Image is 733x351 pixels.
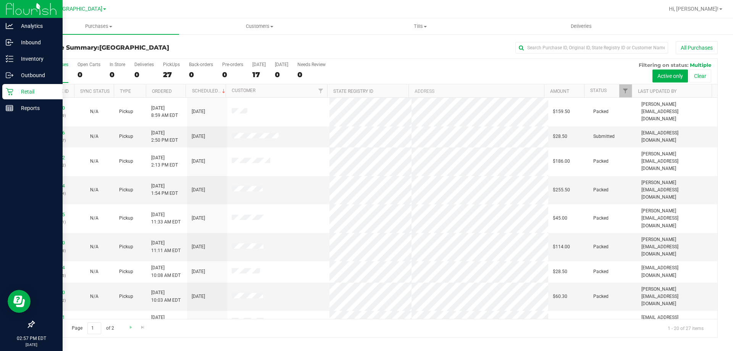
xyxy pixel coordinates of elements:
[6,22,13,30] inline-svg: Analytics
[222,62,243,67] div: Pre-orders
[553,243,570,251] span: $114.00
[501,18,662,34] a: Deliveries
[593,108,609,115] span: Packed
[593,186,609,194] span: Packed
[119,215,133,222] span: Pickup
[6,88,13,95] inline-svg: Retail
[163,70,180,79] div: 27
[690,62,711,68] span: Multiple
[192,108,205,115] span: [DATE]
[192,133,205,140] span: [DATE]
[192,243,205,251] span: [DATE]
[90,108,98,115] button: N/A
[90,134,98,139] span: Not Applicable
[6,55,13,63] inline-svg: Inventory
[44,240,65,246] a: 11973010
[553,318,567,325] span: $57.00
[560,23,602,30] span: Deliveries
[192,88,227,94] a: Scheduled
[641,207,713,230] span: [PERSON_NAME][EMAIL_ADDRESS][DOMAIN_NAME]
[90,158,98,165] button: N/A
[151,105,178,119] span: [DATE] 8:59 AM EDT
[179,18,340,34] a: Customers
[689,70,711,82] button: Clear
[515,42,668,53] input: Search Purchase ID, Original ID, State Registry ID or Customer Name...
[90,293,98,300] button: N/A
[192,318,205,325] span: [DATE]
[119,186,133,194] span: Pickup
[90,294,98,299] span: Not Applicable
[6,39,13,46] inline-svg: Inbound
[13,54,59,63] p: Inventory
[99,44,169,51] span: [GEOGRAPHIC_DATA]
[553,186,570,194] span: $255.50
[593,318,609,325] span: Packed
[13,71,59,80] p: Outbound
[151,183,178,197] span: [DATE] 1:54 PM EDT
[65,322,120,334] span: Page of 2
[137,322,149,333] a: Go to the last page
[151,129,178,144] span: [DATE] 2:50 PM EDT
[120,89,131,94] a: Type
[110,70,125,79] div: 0
[553,268,567,275] span: $28.50
[593,293,609,300] span: Packed
[340,23,500,30] span: Tills
[641,286,713,308] span: [PERSON_NAME][EMAIL_ADDRESS][DOMAIN_NAME]
[553,215,567,222] span: $45.00
[152,89,172,94] a: Ordered
[8,290,31,313] iframe: Resource center
[6,71,13,79] inline-svg: Outbound
[676,41,718,54] button: All Purchases
[90,243,98,251] button: N/A
[151,211,181,226] span: [DATE] 11:33 AM EDT
[119,133,133,140] span: Pickup
[641,101,713,123] span: [PERSON_NAME][EMAIL_ADDRESS][DOMAIN_NAME]
[110,62,125,67] div: In Store
[593,243,609,251] span: Packed
[87,322,101,334] input: 1
[275,70,288,79] div: 0
[652,70,688,82] button: Active only
[192,215,205,222] span: [DATE]
[593,215,609,222] span: Packed
[13,104,59,113] p: Reports
[638,89,676,94] a: Last Updated By
[222,70,243,79] div: 0
[275,62,288,67] div: [DATE]
[90,159,98,164] span: Not Applicable
[639,62,688,68] span: Filtering on status:
[80,89,110,94] a: Sync Status
[340,18,501,34] a: Tills
[151,264,181,279] span: [DATE] 10:08 AM EDT
[90,268,98,275] button: N/A
[151,314,181,328] span: [DATE] 10:02 AM EDT
[44,212,65,217] a: 11973225
[44,155,65,160] a: 11974672
[44,105,65,111] a: 11972010
[18,23,179,30] span: Purchases
[119,318,133,325] span: Pickup
[641,236,713,258] span: [PERSON_NAME][EMAIL_ADDRESS][DOMAIN_NAME]
[119,268,133,275] span: Pickup
[90,215,98,222] button: N/A
[34,44,262,51] h3: Purchase Summary:
[13,21,59,31] p: Analytics
[192,268,205,275] span: [DATE]
[189,62,213,67] div: Back-orders
[553,293,567,300] span: $60.30
[90,269,98,274] span: Not Applicable
[179,23,339,30] span: Customers
[50,6,102,12] span: [GEOGRAPHIC_DATA]
[590,88,607,93] a: Status
[90,186,98,194] button: N/A
[44,130,65,136] a: 11975016
[252,62,266,67] div: [DATE]
[119,293,133,300] span: Pickup
[192,186,205,194] span: [DATE]
[593,133,615,140] span: Submitted
[44,265,65,270] a: 11972494
[119,158,133,165] span: Pickup
[408,84,544,98] th: Address
[134,62,154,67] div: Deliveries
